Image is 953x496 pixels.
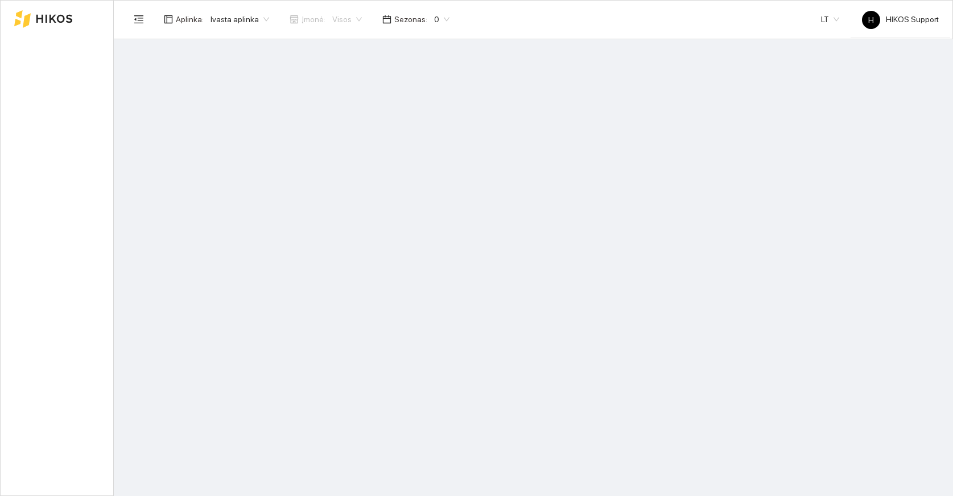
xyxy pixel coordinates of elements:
[862,15,939,24] span: HIKOS Support
[868,11,874,29] span: H
[821,11,839,28] span: LT
[211,11,269,28] span: Ivasta aplinka
[127,8,150,31] button: menu-fold
[290,15,299,24] span: shop
[394,13,427,26] span: Sezonas :
[302,13,325,26] span: Įmonė :
[176,13,204,26] span: Aplinka :
[332,11,362,28] span: Visos
[434,11,449,28] span: 0
[382,15,391,24] span: calendar
[134,14,144,24] span: menu-fold
[164,15,173,24] span: layout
